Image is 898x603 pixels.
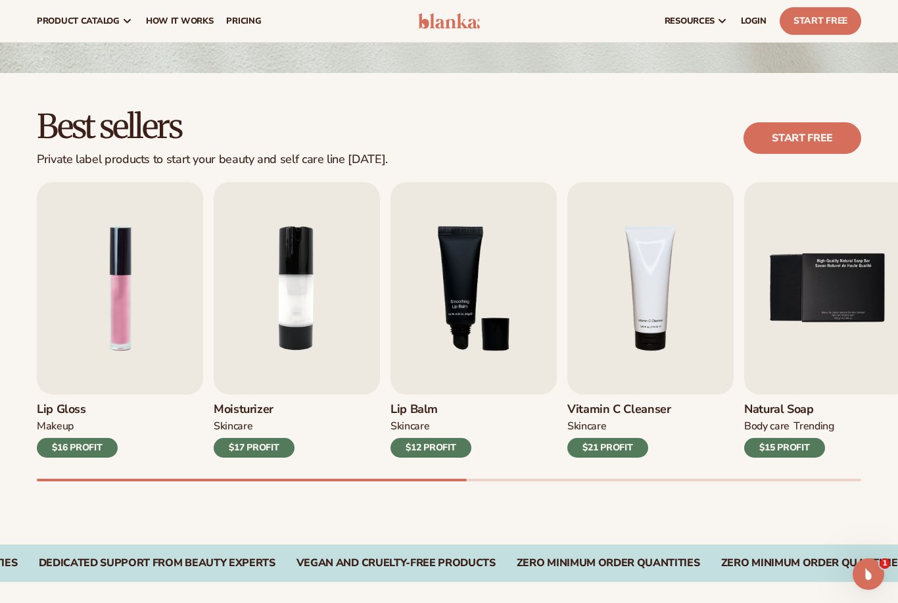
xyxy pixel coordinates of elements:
div: $15 PROFIT [744,438,825,458]
div: Private label products to start your beauty and self care line [DATE]. [37,153,388,167]
a: Start free [744,122,861,154]
h3: Lip Gloss [37,402,118,417]
a: 1 / 9 [37,182,203,458]
span: 1 [880,558,890,569]
div: Vegan and Cruelty-Free Products [296,557,496,569]
h3: Vitamin C Cleanser [567,402,671,417]
div: TRENDING [793,420,834,433]
div: DEDICATED SUPPORT FROM BEAUTY EXPERTS [39,557,275,569]
div: $21 PROFIT [567,438,648,458]
a: 3 / 9 [390,182,557,458]
span: resources [665,16,715,26]
div: SKINCARE [214,420,252,433]
a: 2 / 9 [214,182,380,458]
img: logo [418,13,480,29]
a: Start Free [780,7,861,35]
h3: Natural Soap [744,402,834,417]
div: SKINCARE [390,420,429,433]
span: LOGIN [741,16,767,26]
h3: Moisturizer [214,402,295,417]
div: BODY Care [744,420,790,433]
div: Skincare [567,420,606,433]
span: How It Works [146,16,214,26]
span: pricing [226,16,261,26]
div: $12 PROFIT [390,438,471,458]
span: product catalog [37,16,120,26]
div: MAKEUP [37,420,74,433]
h2: Best sellers [37,110,388,145]
div: $17 PROFIT [214,438,295,458]
h3: Lip Balm [390,402,471,417]
div: Zero Minimum Order QuantitieS [517,557,700,569]
div: $16 PROFIT [37,438,118,458]
a: 4 / 9 [567,182,734,458]
iframe: Intercom live chat [853,558,884,590]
